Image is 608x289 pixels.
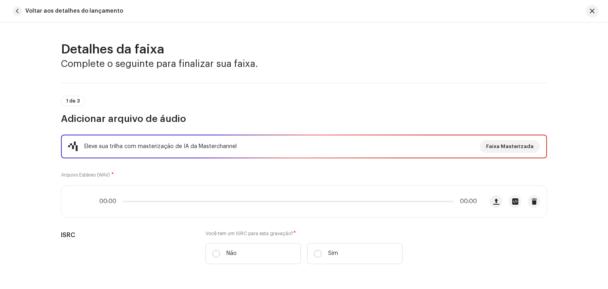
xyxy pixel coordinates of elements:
p: Sim [328,249,338,258]
span: 00:00 [457,198,477,205]
h2: Detalhes da faixa [61,42,547,57]
p: Não [226,249,237,258]
button: Faixa Masterizada [480,140,540,153]
span: Faixa Masterizada [486,139,534,154]
h3: Adicionar arquivo de áudio [61,112,547,125]
h3: Complete o seguinte para finalizar sua faixa. [61,57,547,70]
div: Eleve sua trilha com masterização de IA da Masterchannel [84,142,237,151]
h5: ISRC [61,230,193,240]
label: Você tem um ISRC para esta gravação? [205,230,403,237]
